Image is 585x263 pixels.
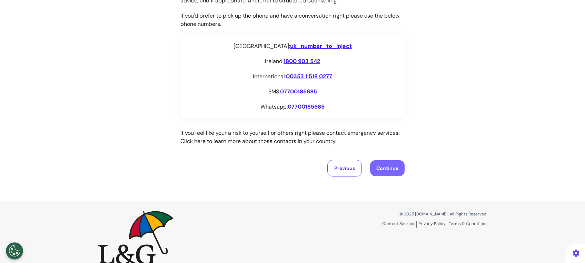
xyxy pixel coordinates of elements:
button: Continue [370,160,405,176]
a: 00353 1 518 0277 [286,73,332,80]
a: uk_number_to_inject [290,42,352,50]
p: If you feel like your a risk to yourself or others right please contact emergency services. Click... [180,129,405,145]
div: [GEOGRAPHIC_DATA]: [187,42,398,50]
a: 07700185685 [288,103,325,110]
a: 1800 903 542 [284,58,320,65]
a: 07700185685 [280,88,317,95]
a: Content Sources [382,221,417,228]
div: SMS: [187,88,398,96]
div: Ireland: [187,57,398,65]
div: International: [187,72,398,81]
a: Privacy Policy [418,221,447,228]
button: Previous [327,160,362,176]
button: Open Preferences [6,242,23,260]
div: Whatsapp: [187,103,398,111]
p: © 2025 [DOMAIN_NAME]. All Rights Reserved. [298,211,487,217]
p: If you'd prefer to pick up the phone and have a conversation right please use the below phone num... [180,12,405,28]
a: Terms & Conditions [449,221,487,226]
